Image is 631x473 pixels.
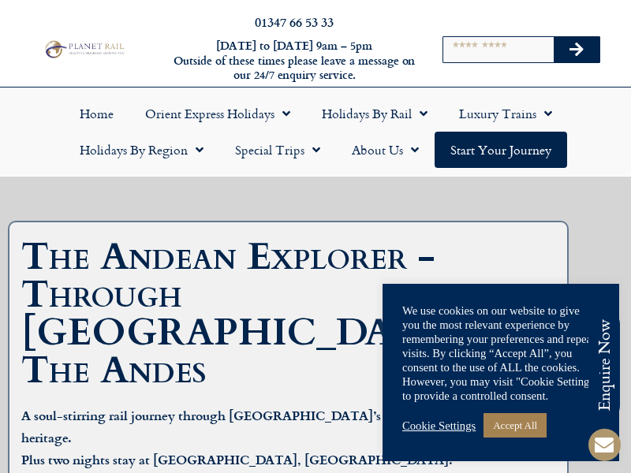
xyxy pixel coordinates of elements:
[435,132,567,168] a: Start your Journey
[64,132,219,168] a: Holidays by Region
[402,419,476,433] a: Cookie Settings
[402,304,599,403] div: We use cookies on our website to give you the most relevant experience by remembering your prefer...
[484,413,547,438] a: Accept All
[255,13,334,31] a: 01347 66 53 33
[42,39,126,59] img: Planet Rail Train Holidays Logo
[64,95,129,132] a: Home
[129,95,306,132] a: Orient Express Holidays
[306,95,443,132] a: Holidays by Rail
[336,132,435,168] a: About Us
[21,238,563,389] h1: The Andean Explorer - Through [GEOGRAPHIC_DATA] and The Andes
[21,406,554,467] strong: A soul-stirring rail journey through [GEOGRAPHIC_DATA]’s mountains, lakes, and ancient heritage. ...
[172,39,416,83] h6: [DATE] to [DATE] 9am – 5pm Outside of these times please leave a message on our 24/7 enquiry serv...
[443,95,568,132] a: Luxury Trains
[8,95,623,168] nav: Menu
[554,37,599,62] button: Search
[219,132,336,168] a: Special Trips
